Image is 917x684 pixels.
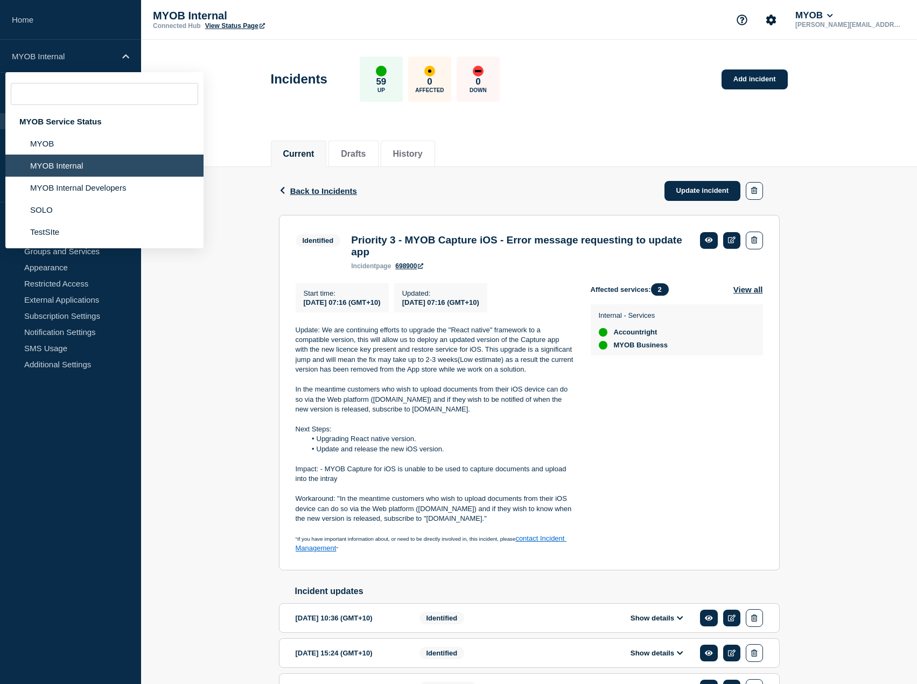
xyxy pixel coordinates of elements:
[470,87,487,93] p: Down
[5,132,204,155] li: MYOB
[614,328,657,337] span: Accountright
[475,76,480,87] p: 0
[296,536,516,542] span: "If you have important information about, or need to be directly involved in, this incident, please
[5,177,204,199] li: MYOB Internal Developers
[473,66,484,76] div: down
[651,283,669,296] span: 2
[393,149,423,159] button: History
[351,262,391,270] p: page
[5,221,204,243] li: TestSIte
[304,289,381,297] p: Start time :
[271,72,327,87] h1: Incidents
[12,52,115,61] p: MYOB Internal
[341,149,366,159] button: Drafts
[296,644,403,662] div: [DATE] 15:24 (GMT+10)
[351,262,376,270] span: incident
[419,647,465,659] span: Identified
[5,155,204,177] li: MYOB Internal
[427,76,432,87] p: 0
[599,341,607,350] div: up
[5,110,204,132] div: MYOB Service Status
[153,10,368,22] p: MYOB Internal
[306,434,573,444] li: Upgrading React native version.
[296,424,573,434] p: Next Steps:
[295,587,780,596] h2: Incident updates
[599,311,668,319] p: Internal - Services
[153,22,201,30] p: Connected Hub
[793,10,835,21] button: MYOB
[599,328,607,337] div: up
[664,181,741,201] a: Update incident
[731,9,753,31] button: Support
[296,234,341,247] span: Identified
[296,494,573,524] p: Workaround: "In the meantime customers who wish to upload documents from their iOS device can do ...
[205,22,265,30] a: View Status Page
[627,613,687,623] button: Show details
[336,546,338,552] span: "
[283,149,314,159] button: Current
[376,66,387,76] div: up
[733,283,763,296] button: View all
[395,262,423,270] a: 698900
[793,21,905,29] p: [PERSON_NAME][EMAIL_ADDRESS][PERSON_NAME][DOMAIN_NAME]
[614,341,668,350] span: MYOB Business
[402,289,479,297] p: Updated :
[296,325,573,375] p: Update: We are continuing efforts to upgrade the "React native" framework to a compatible version...
[760,9,782,31] button: Account settings
[419,612,465,624] span: Identified
[296,464,573,484] p: Impact: - MYOB Capture for iOS is unable to be used to capture documents and upload into the intray
[296,609,403,627] div: [DATE] 10:36 (GMT+10)
[424,66,435,76] div: affected
[591,283,674,296] span: Affected services:
[627,648,687,658] button: Show details
[279,186,357,196] button: Back to Incidents
[290,186,357,196] span: Back to Incidents
[351,234,689,258] h3: Priority 3 - MYOB Capture iOS - Error message requesting to update app
[306,444,573,454] li: Update and release the new iOS version.
[377,87,385,93] p: Up
[304,298,381,306] span: [DATE] 07:16 (GMT+10)
[415,87,444,93] p: Affected
[402,297,479,306] div: [DATE] 07:16 (GMT+10)
[5,199,204,221] li: SOLO
[296,385,573,414] p: In the meantime customers who wish to upload documents from their iOS device can do so via the We...
[722,69,788,89] a: Add incident
[376,76,386,87] p: 59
